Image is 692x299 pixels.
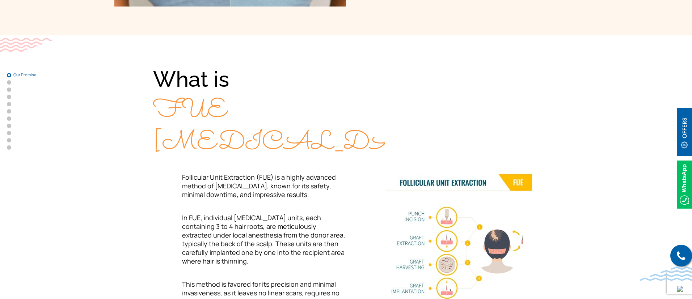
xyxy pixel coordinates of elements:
[677,161,692,209] img: Whatsappicon
[153,213,346,265] p: In FUE, individual [MEDICAL_DATA] units, each containing 3 to 4 hair roots, are meticulously extr...
[153,64,346,158] div: What is
[13,73,50,77] span: Our Promise
[7,73,11,77] a: Our Promise
[677,286,683,292] img: up-blue-arrow.svg
[640,266,692,281] img: bluewave
[677,108,692,156] img: offerBt
[153,92,475,162] span: FUE [MEDICAL_DATA]?
[677,180,692,188] a: Whatsappicon
[182,173,336,199] span: Follicular Unit Extraction (FUE) is a highly advanced method of [MEDICAL_DATA], known for its saf...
